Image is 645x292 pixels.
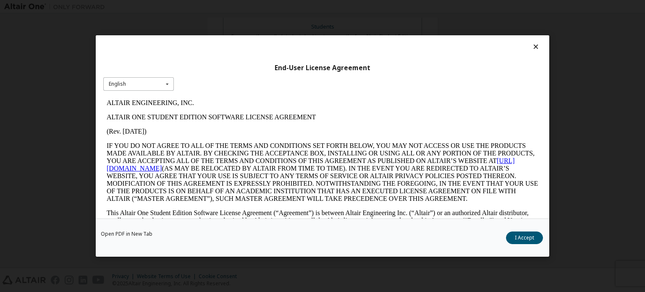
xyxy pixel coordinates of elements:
[3,18,435,25] p: ALTAIR ONE STUDENT EDITION SOFTWARE LICENSE AGREEMENT
[101,231,152,237] a: Open PDF in New Tab
[3,46,435,107] p: IF YOU DO NOT AGREE TO ALL OF THE TERMS AND CONDITIONS SET FORTH BELOW, YOU MAY NOT ACCESS OR USE...
[103,64,542,72] div: End-User License Agreement
[3,32,435,39] p: (Rev. [DATE])
[506,231,543,244] button: I Accept
[109,82,126,87] div: English
[3,61,412,76] a: [URL][DOMAIN_NAME]
[3,113,435,144] p: This Altair One Student Edition Software License Agreement (“Agreement”) is between Altair Engine...
[3,3,435,11] p: ALTAIR ENGINEERING, INC.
